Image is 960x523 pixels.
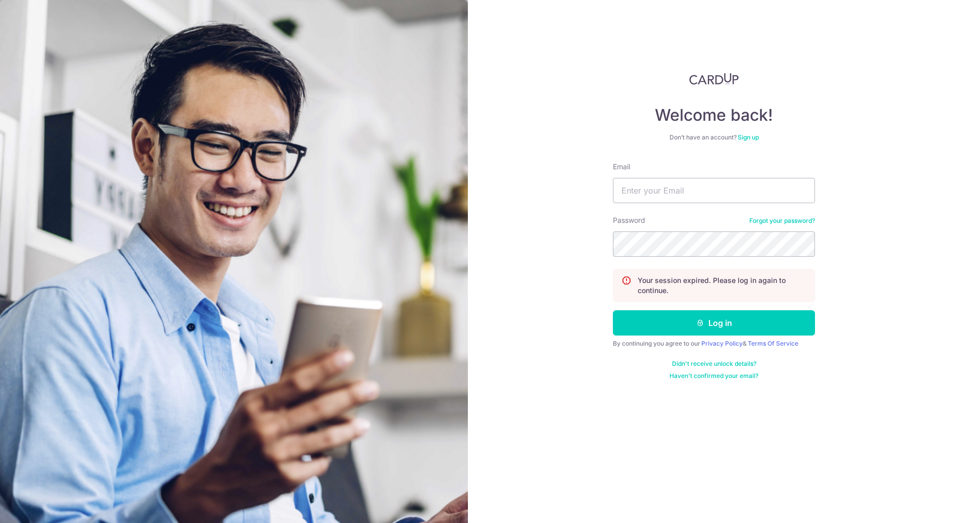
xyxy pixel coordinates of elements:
[613,215,645,225] label: Password
[613,105,815,125] h4: Welcome back!
[701,340,743,347] a: Privacy Policy
[738,133,759,141] a: Sign up
[669,372,758,380] a: Haven't confirmed your email?
[613,340,815,348] div: By continuing you agree to our &
[689,73,739,85] img: CardUp Logo
[672,360,756,368] a: Didn't receive unlock details?
[749,217,815,225] a: Forgot your password?
[613,133,815,141] div: Don’t have an account?
[613,162,630,172] label: Email
[613,310,815,336] button: Log in
[638,275,806,296] p: Your session expired. Please log in again to continue.
[748,340,798,347] a: Terms Of Service
[613,178,815,203] input: Enter your Email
